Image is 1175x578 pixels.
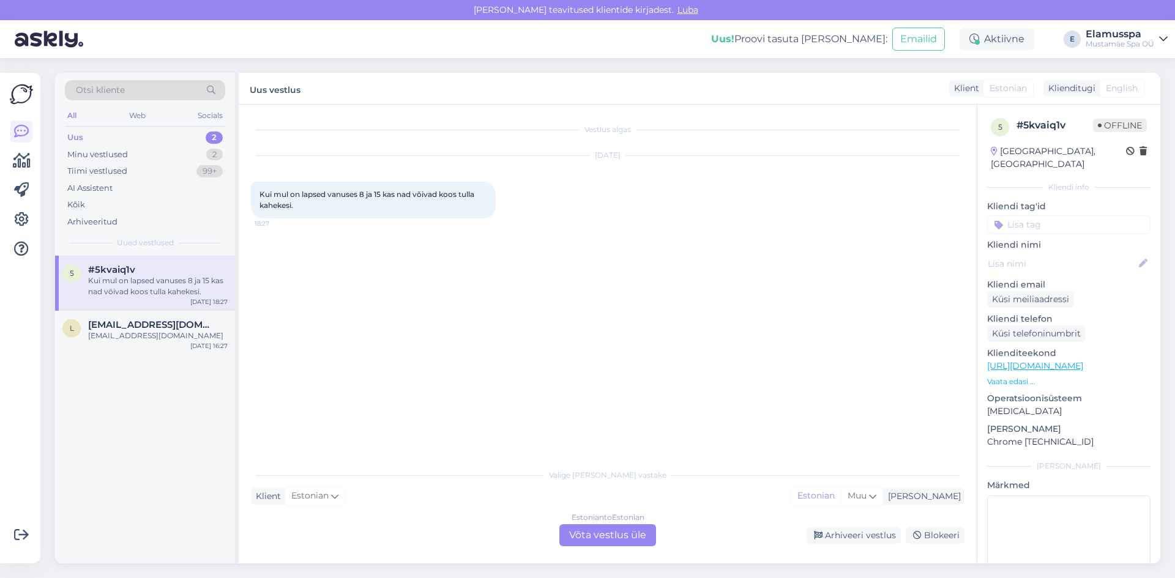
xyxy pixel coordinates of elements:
[88,275,228,297] div: Kui mul on lapsed vanuses 8 ja 15 kas nad võivad koos tulla kahekesi.
[572,512,644,523] div: Estonian to Estonian
[76,84,125,97] span: Otsi kliente
[67,149,128,161] div: Minu vestlused
[791,487,841,505] div: Estonian
[987,291,1074,308] div: Küsi meiliaadressi
[711,32,887,46] div: Proovi tasuta [PERSON_NAME]:
[1016,118,1093,133] div: # 5kvaiq1v
[960,28,1034,50] div: Aktiivne
[987,405,1151,418] p: [MEDICAL_DATA]
[987,215,1151,234] input: Lisa tag
[88,319,215,330] span: liis.piirsoo@gmail.com
[987,278,1151,291] p: Kliendi email
[190,341,228,350] div: [DATE] 16:27
[990,82,1027,95] span: Estonian
[807,527,901,544] div: Arhiveeri vestlus
[883,490,961,503] div: [PERSON_NAME]
[206,149,223,161] div: 2
[949,82,979,95] div: Klient
[10,83,33,106] img: Askly Logo
[1043,82,1095,95] div: Klienditugi
[892,28,945,51] button: Emailid
[196,165,223,177] div: 99+
[988,257,1136,270] input: Lisa nimi
[1064,31,1081,48] div: E
[1086,39,1154,49] div: Mustamäe Spa OÜ
[259,190,476,210] span: Kui mul on lapsed vanuses 8 ja 15 kas nad võivad koos tulla kahekesi.
[987,200,1151,213] p: Kliendi tag'id
[291,489,329,503] span: Estonian
[987,347,1151,360] p: Klienditeekond
[987,423,1151,435] p: [PERSON_NAME]
[987,435,1151,448] p: Chrome [TECHNICAL_ID]
[195,108,225,124] div: Socials
[190,297,228,306] div: [DATE] 18:27
[987,182,1151,193] div: Kliendi info
[1093,119,1147,132] span: Offline
[88,264,135,275] span: #5kvaiq1v
[1086,29,1154,39] div: Elamusspa
[987,325,1086,342] div: Küsi telefoninumbrit
[251,150,964,161] div: [DATE]
[251,490,281,503] div: Klient
[127,108,148,124] div: Web
[67,182,113,195] div: AI Assistent
[206,132,223,144] div: 2
[906,527,964,544] div: Blokeeri
[998,122,1002,132] span: 5
[987,239,1151,251] p: Kliendi nimi
[67,199,85,211] div: Kõik
[67,132,83,144] div: Uus
[987,479,1151,492] p: Märkmed
[848,490,867,501] span: Muu
[987,376,1151,387] p: Vaata edasi ...
[1106,82,1138,95] span: English
[117,237,174,248] span: Uued vestlused
[255,219,300,228] span: 18:27
[1086,29,1168,49] a: ElamusspaMustamäe Spa OÜ
[987,313,1151,325] p: Kliendi telefon
[987,360,1083,371] a: [URL][DOMAIN_NAME]
[987,392,1151,405] p: Operatsioonisüsteem
[251,470,964,481] div: Valige [PERSON_NAME] vastake
[991,145,1126,171] div: [GEOGRAPHIC_DATA], [GEOGRAPHIC_DATA]
[67,165,127,177] div: Tiimi vestlused
[987,461,1151,472] div: [PERSON_NAME]
[250,80,300,97] label: Uus vestlus
[70,269,74,278] span: 5
[70,324,74,333] span: l
[674,4,702,15] span: Luba
[251,124,964,135] div: Vestlus algas
[88,330,228,341] div: [EMAIL_ADDRESS][DOMAIN_NAME]
[711,33,734,45] b: Uus!
[65,108,79,124] div: All
[67,216,117,228] div: Arhiveeritud
[559,524,656,546] div: Võta vestlus üle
